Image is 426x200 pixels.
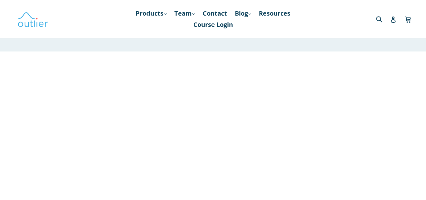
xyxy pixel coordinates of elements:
[375,12,392,25] input: Search
[200,8,230,19] a: Contact
[171,8,198,19] a: Team
[17,10,48,28] img: Outlier Linguistics
[256,8,293,19] a: Resources
[232,8,254,19] a: Blog
[133,8,170,19] a: Products
[190,19,236,30] a: Course Login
